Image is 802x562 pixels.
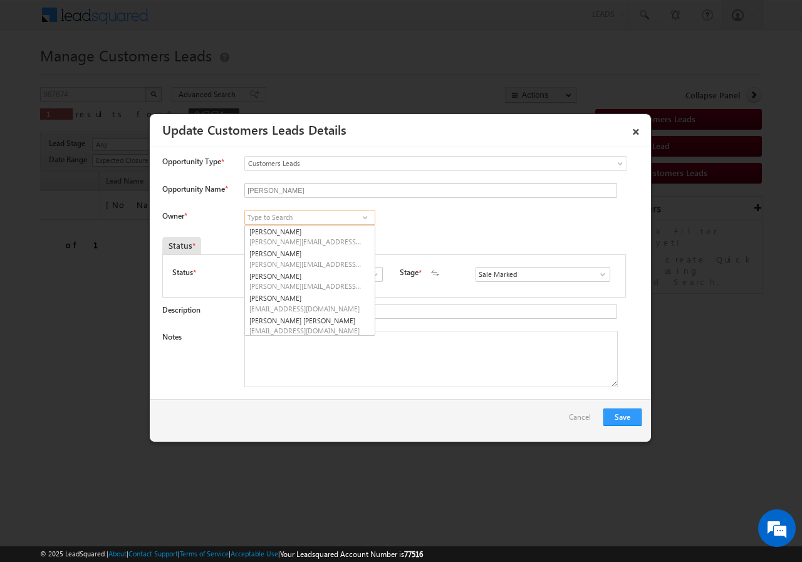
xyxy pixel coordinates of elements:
span: Your Leadsquared Account Number is [280,549,423,559]
div: Status [162,237,201,254]
textarea: Type your message and hit 'Enter' [16,116,229,375]
label: Description [162,305,200,315]
span: 77516 [404,549,423,559]
span: Customers Leads [245,158,576,169]
a: Cancel [569,408,597,432]
a: [PERSON_NAME] [245,247,375,270]
span: [EMAIL_ADDRESS][DOMAIN_NAME] [249,326,362,335]
a: [PERSON_NAME] [245,226,375,248]
span: [PERSON_NAME][EMAIL_ADDRESS][PERSON_NAME][DOMAIN_NAME] [249,237,362,246]
a: Terms of Service [180,549,229,558]
input: Type to Search [244,210,375,225]
span: [PERSON_NAME][EMAIL_ADDRESS][PERSON_NAME][DOMAIN_NAME] [249,259,362,269]
div: Minimize live chat window [206,6,236,36]
a: × [625,118,647,140]
img: d_60004797649_company_0_60004797649 [21,66,53,82]
span: Opportunity Type [162,156,221,167]
span: [PERSON_NAME][EMAIL_ADDRESS][DOMAIN_NAME] [249,281,362,291]
label: Stage [400,267,419,278]
label: Status [172,267,193,278]
em: Start Chat [170,386,227,403]
a: Customers Leads [244,156,627,171]
a: [PERSON_NAME] [245,270,375,293]
a: Update Customers Leads Details [162,120,346,138]
div: Chat with us now [65,66,211,82]
a: About [108,549,127,558]
label: Notes [162,332,182,341]
label: Opportunity Name [162,184,227,194]
button: Save [603,408,642,426]
a: [PERSON_NAME] [245,292,375,315]
a: Show All Items [364,268,380,281]
a: [PERSON_NAME] [PERSON_NAME] [245,315,375,337]
label: Owner [162,211,187,221]
input: Type to Search [476,267,610,282]
span: © 2025 LeadSquared | | | | | [40,548,423,560]
span: [EMAIL_ADDRESS][DOMAIN_NAME] [249,304,362,313]
a: Show All Items [357,211,373,224]
a: Contact Support [128,549,178,558]
a: Acceptable Use [231,549,278,558]
a: Show All Items [591,268,607,281]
